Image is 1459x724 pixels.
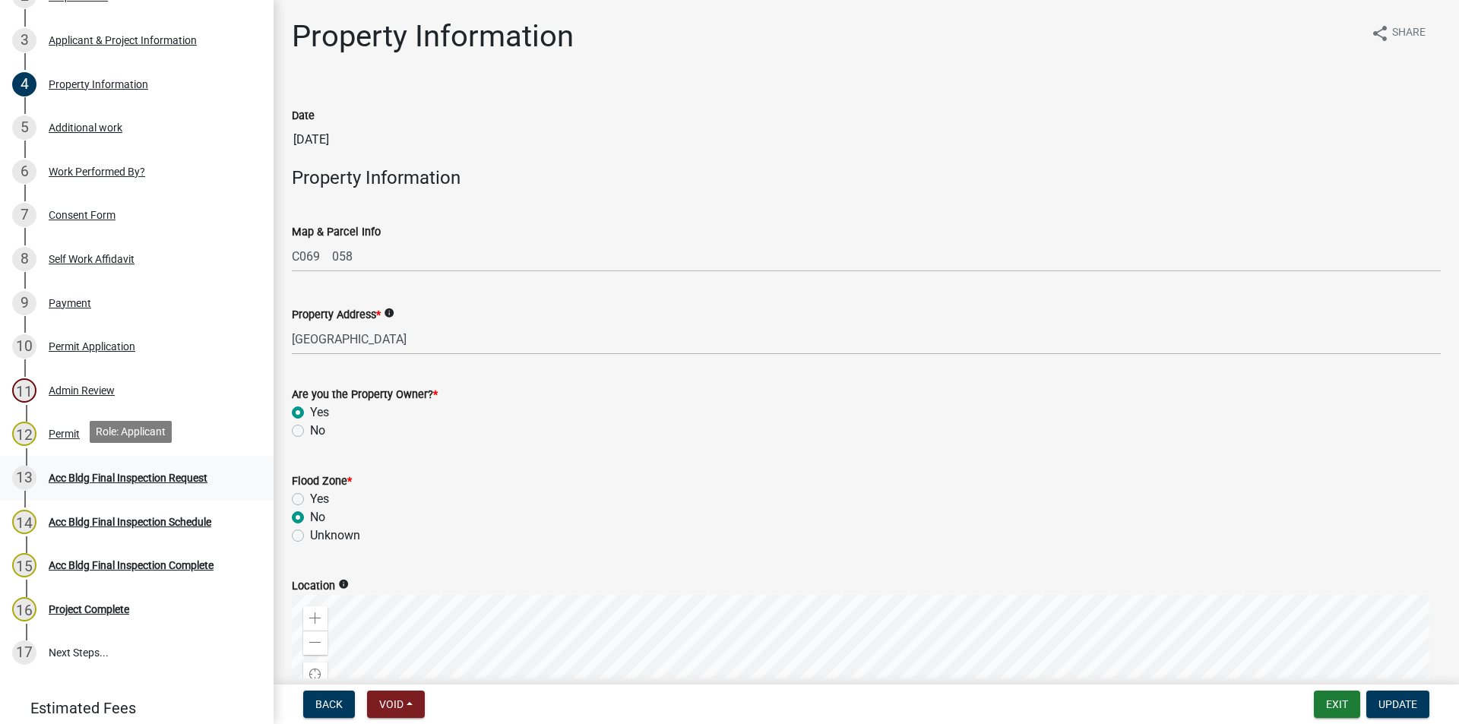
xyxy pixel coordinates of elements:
[1366,691,1429,718] button: Update
[1392,24,1426,43] span: Share
[315,698,343,710] span: Back
[303,606,328,631] div: Zoom in
[12,291,36,315] div: 9
[1359,18,1438,48] button: shareShare
[292,227,381,238] label: Map & Parcel Info
[49,298,91,308] div: Payment
[49,428,80,439] div: Permit
[12,597,36,621] div: 16
[12,693,249,723] a: Estimated Fees
[310,490,329,508] label: Yes
[49,385,115,396] div: Admin Review
[12,115,36,140] div: 5
[1371,24,1389,43] i: share
[49,473,207,483] div: Acc Bldg Final Inspection Request
[1314,691,1360,718] button: Exit
[303,691,355,718] button: Back
[12,553,36,577] div: 15
[310,422,325,440] label: No
[12,203,36,227] div: 7
[90,421,172,443] div: Role: Applicant
[49,560,214,571] div: Acc Bldg Final Inspection Complete
[303,631,328,655] div: Zoom out
[310,403,329,422] label: Yes
[379,698,404,710] span: Void
[12,466,36,490] div: 13
[12,72,36,96] div: 4
[12,378,36,403] div: 11
[49,517,211,527] div: Acc Bldg Final Inspection Schedule
[310,508,325,526] label: No
[49,210,116,220] div: Consent Form
[12,640,36,665] div: 17
[49,35,197,46] div: Applicant & Project Information
[49,122,122,133] div: Additional work
[367,691,425,718] button: Void
[292,111,315,122] label: Date
[384,308,394,318] i: info
[12,28,36,52] div: 3
[49,341,135,352] div: Permit Application
[49,166,145,177] div: Work Performed By?
[12,160,36,184] div: 6
[292,581,335,592] label: Location
[292,167,1441,189] h4: Property Information
[338,579,349,590] i: info
[12,247,36,271] div: 8
[49,604,129,615] div: Project Complete
[49,254,135,264] div: Self Work Affidavit
[292,390,438,400] label: Are you the Property Owner?
[12,510,36,534] div: 14
[1378,698,1417,710] span: Update
[49,79,148,90] div: Property Information
[292,310,381,321] label: Property Address
[12,334,36,359] div: 10
[292,476,352,487] label: Flood Zone
[12,422,36,446] div: 12
[292,18,574,55] h1: Property Information
[310,526,360,545] label: Unknown
[303,662,328,687] div: Find my location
